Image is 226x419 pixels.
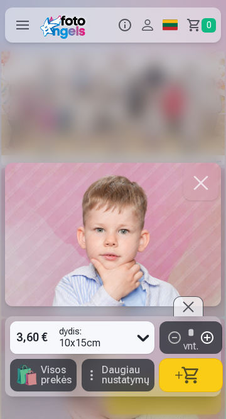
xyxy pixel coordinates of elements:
[41,365,72,385] span: Visos prekės
[82,359,154,391] button: Daugiau nustatymų
[181,8,221,43] a: Krepšelis0
[40,11,90,39] img: /fa5
[102,365,149,385] span: Daugiau nustatymų
[10,359,77,391] button: 🛍Visos prekės
[59,327,82,336] strong: dydis :
[59,321,100,354] div: 10x15cm
[10,321,54,354] div: 3,60 €
[15,364,38,386] span: 🛍
[159,8,181,43] a: Global
[136,8,159,43] button: Profilis
[114,8,136,43] button: Info
[202,18,216,33] span: 0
